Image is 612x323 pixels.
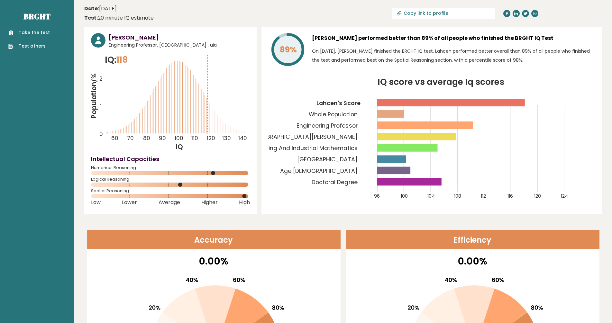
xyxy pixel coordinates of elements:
tspan: Whole Population [309,111,358,118]
tspan: 108 [454,193,461,199]
b: Date: [84,5,99,12]
tspan: 100 [175,134,184,142]
span: 118 [116,54,128,66]
div: 20 minute IQ estimate [84,14,154,22]
tspan: 0 [99,130,103,138]
tspan: 112 [481,193,486,199]
tspan: Engineering Professor [297,122,358,130]
b: Test: [84,14,98,22]
p: IQ: [105,53,128,66]
tspan: [GEOGRAPHIC_DATA][PERSON_NAME] [252,133,358,141]
tspan: 116 [507,193,513,199]
tspan: 60 [111,134,118,142]
a: Brght [23,11,50,22]
p: On [DATE], [PERSON_NAME] finished the BRGHT IQ test. Lahcen performed better overall than 89% of ... [312,47,595,65]
span: Spatial Reasoning [91,190,250,192]
p: 0.00% [350,254,595,268]
tspan: 120 [534,193,541,199]
span: Logical Reasoning [91,178,250,181]
span: Higher [201,201,218,204]
tspan: 104 [427,193,435,199]
h3: [PERSON_NAME] performed better than 89% of all people who finished the BRGHT IQ Test [312,33,595,43]
header: Efficiency [346,230,599,249]
tspan: 80 [143,134,150,142]
tspan: 70 [127,134,134,142]
tspan: 110 [191,134,198,142]
tspan: 100 [401,193,408,199]
tspan: Lahcen's Score [317,99,361,107]
a: Test others [8,43,50,49]
tspan: IQ [176,142,183,151]
tspan: 130 [222,134,231,142]
tspan: 89% [280,44,297,55]
tspan: Age [DEMOGRAPHIC_DATA] [280,167,358,175]
tspan: Population/% [89,73,98,118]
tspan: 90 [159,134,166,142]
header: Accuracy [87,230,341,249]
tspan: [GEOGRAPHIC_DATA] [297,156,358,163]
tspan: 96 [374,193,380,199]
span: Numerical Reasoning [91,166,250,169]
a: Take the test [8,29,50,36]
tspan: 1 [100,103,102,110]
tspan: Engineering And Industrial Mathematics [245,144,358,152]
tspan: 124 [561,193,568,199]
span: High [239,201,250,204]
tspan: Doctoral Degree [312,178,358,186]
time: [DATE] [84,5,117,13]
span: Lower [122,201,137,204]
span: Engineering Professor, [GEOGRAPHIC_DATA] , uia [109,42,250,49]
tspan: 140 [238,134,247,142]
tspan: 2 [100,75,103,83]
tspan: IQ score vs average Iq scores [378,76,504,88]
tspan: 120 [207,134,215,142]
span: Low [91,201,101,204]
p: 0.00% [91,254,336,268]
span: Average [159,201,180,204]
h3: [PERSON_NAME] [109,33,250,42]
h4: Intellectual Capacities [91,155,250,163]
